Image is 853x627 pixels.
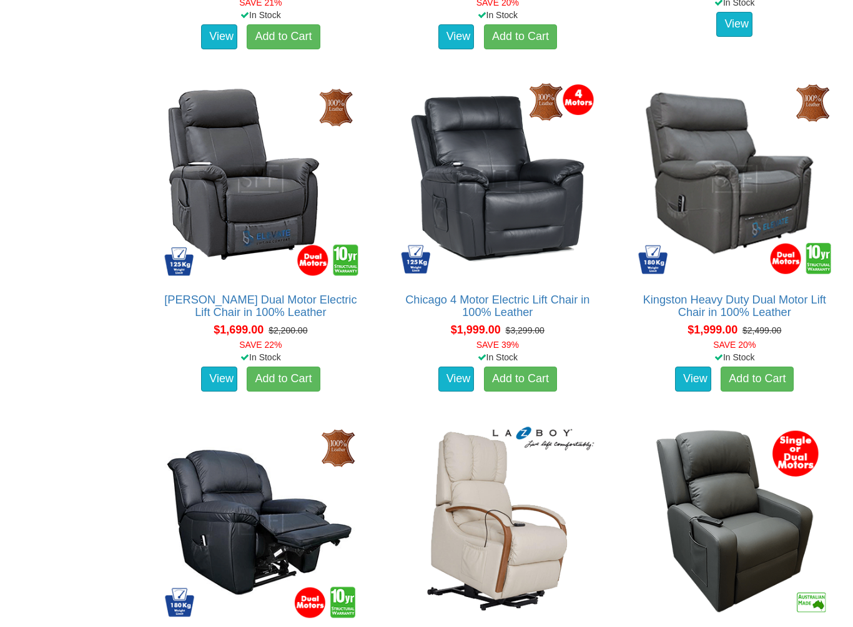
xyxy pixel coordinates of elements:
span: $1,999.00 [688,323,737,336]
div: In Stock [623,351,846,363]
span: $1,999.00 [451,323,501,336]
font: SAVE 22% [239,340,282,350]
font: SAVE 39% [476,340,519,350]
div: In Stock [386,351,609,363]
img: Kingston Heavy Duty Dual Motor Lift Chair in 100% Leather [633,77,837,281]
a: Kingston Heavy Duty Dual Motor Lift Chair in 100% Leather [643,294,826,318]
img: Regency Electric Lift Chair in Microfibre Leather [633,419,837,623]
img: Lincoln Heavy Duty Dual Motor Lift Chair in 100% Leather [159,419,363,623]
img: Chicago 4 Motor Electric Lift Chair in 100% Leather [395,77,599,281]
font: SAVE 20% [713,340,756,350]
a: Add to Cart [247,24,320,49]
del: $2,499.00 [742,325,781,335]
span: $1,699.00 [214,323,264,336]
a: Add to Cart [484,367,557,392]
div: In Stock [149,9,372,21]
a: View [716,12,752,37]
div: In Stock [386,9,609,21]
a: Add to Cart [484,24,557,49]
img: Dalton Dual Motor Electric Lift Chair in 100% Leather [159,77,363,281]
a: View [201,24,237,49]
img: Lazboy Harbor Town Electric Lift Chair in 100% Leather [395,419,599,623]
a: [PERSON_NAME] Dual Motor Electric Lift Chair in 100% Leather [164,294,357,318]
del: $3,299.00 [506,325,545,335]
div: In Stock [149,351,372,363]
a: Add to Cart [247,367,320,392]
a: View [675,367,711,392]
a: Chicago 4 Motor Electric Lift Chair in 100% Leather [405,294,589,318]
a: View [438,24,475,49]
a: Add to Cart [721,367,794,392]
del: $2,200.00 [269,325,307,335]
a: View [201,367,237,392]
a: View [438,367,475,392]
